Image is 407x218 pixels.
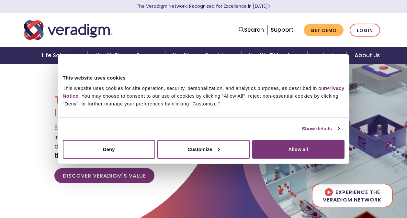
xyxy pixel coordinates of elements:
[34,47,88,64] a: Life Sciences
[252,140,345,158] button: Allow all
[54,124,197,160] span: Empowering our clients with trusted data, insights, and solutions to help reduce costs and improv...
[54,168,154,183] a: Discover Veradigm's Value
[308,47,347,64] a: Insights
[268,3,271,9] span: Learn More
[137,3,271,9] a: The Veradigm Network: Recognized for Excellence in [DATE]Learn More
[24,19,113,41] img: Veradigm logo
[271,26,293,34] a: Support
[63,74,345,82] div: This website uses cookies
[63,85,345,98] a: Privacy Notice
[63,140,155,158] button: Deny
[347,47,388,64] a: About Us
[239,26,264,34] a: Search
[350,24,380,37] a: Login
[157,140,250,158] button: Customize
[302,125,339,133] a: Show details
[88,47,165,64] a: Health Plans + Payers
[165,47,241,64] a: Healthcare Providers
[63,84,345,107] div: This website uses cookies for site operation, security, personalization, and analytics purposes, ...
[241,47,308,64] a: Health IT Vendors
[54,94,198,119] h1: Transforming Health, Insightfully®
[304,24,344,37] a: Get Demo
